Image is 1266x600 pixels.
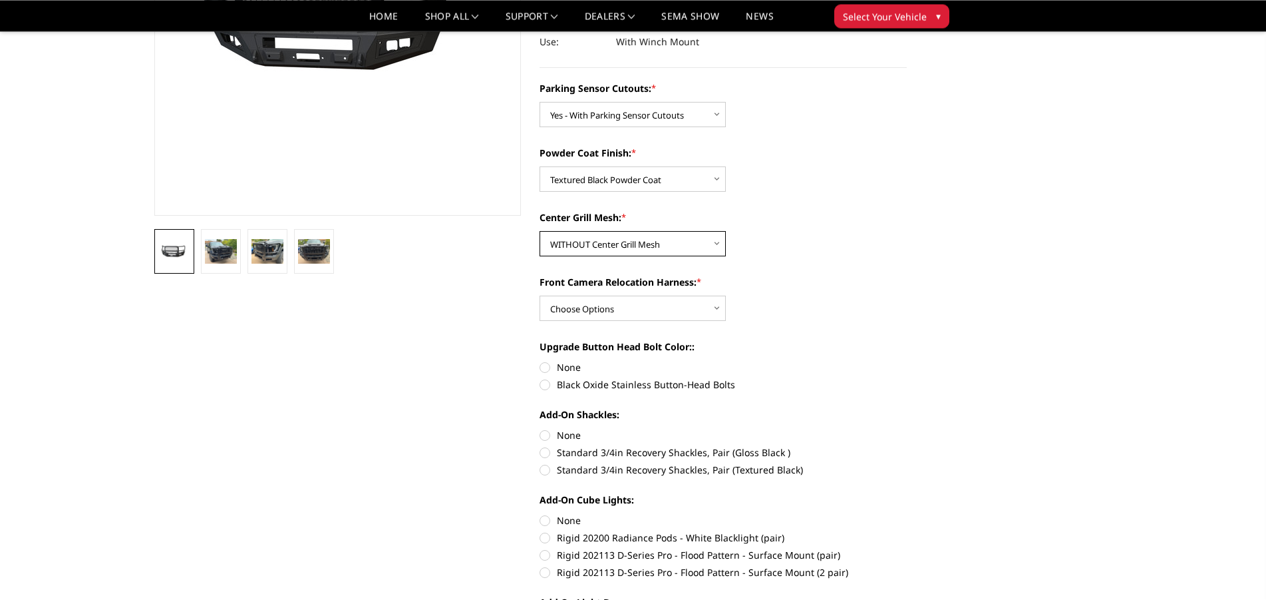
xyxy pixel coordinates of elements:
a: SEMA Show [661,11,719,31]
img: 2024-2025 GMC 2500-3500 - A2 Series - Extreme Front Bumper (winch mount) [205,239,237,263]
label: Standard 3/4in Recovery Shackles, Pair (Gloss Black ) [540,446,907,459]
label: Rigid 202113 D-Series Pro - Flood Pattern - Surface Mount (pair) [540,548,907,562]
label: None [540,513,907,527]
label: Center Grill Mesh: [540,210,907,224]
label: Standard 3/4in Recovery Shackles, Pair (Textured Black) [540,463,907,477]
dt: Use: [540,30,606,54]
label: None [540,360,907,374]
a: News [746,11,773,31]
label: Rigid 20200 Radiance Pods - White Blacklight (pair) [540,531,907,545]
span: ▾ [936,9,941,23]
a: Dealers [585,11,635,31]
img: 2024-2025 GMC 2500-3500 - A2 Series - Extreme Front Bumper (winch mount) [298,239,330,263]
dd: With Winch Mount [616,30,699,54]
label: Upgrade Button Head Bolt Color:: [540,340,907,354]
label: Add-On Shackles: [540,408,907,422]
label: Front Camera Relocation Harness: [540,275,907,289]
button: Select Your Vehicle [834,4,949,28]
label: None [540,428,907,442]
a: Home [369,11,398,31]
img: 2024-2025 GMC 2500-3500 - A2 Series - Extreme Front Bumper (winch mount) [251,239,283,263]
label: Rigid 202113 D-Series Pro - Flood Pattern - Surface Mount (2 pair) [540,565,907,579]
label: Add-On Cube Lights: [540,493,907,507]
label: Black Oxide Stainless Button-Head Bolts [540,378,907,392]
label: Powder Coat Finish: [540,146,907,160]
img: 2024-2025 GMC 2500-3500 - A2 Series - Extreme Front Bumper (winch mount) [158,244,190,260]
span: Select Your Vehicle [843,9,927,23]
label: Parking Sensor Cutouts: [540,81,907,95]
a: shop all [425,11,479,31]
a: Support [506,11,558,31]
